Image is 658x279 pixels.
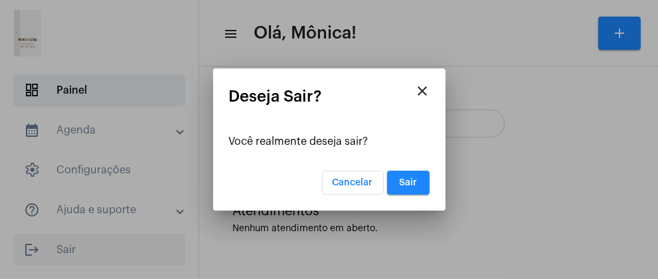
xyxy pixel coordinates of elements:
[333,178,373,187] span: Cancelar
[415,83,431,99] mat-icon: close
[322,171,384,195] button: Cancelar
[229,136,430,147] div: Você realmente deseja sair?
[229,88,430,105] mat-card-title: Deseja Sair?
[387,171,430,195] button: Sair
[399,178,417,187] span: Sair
